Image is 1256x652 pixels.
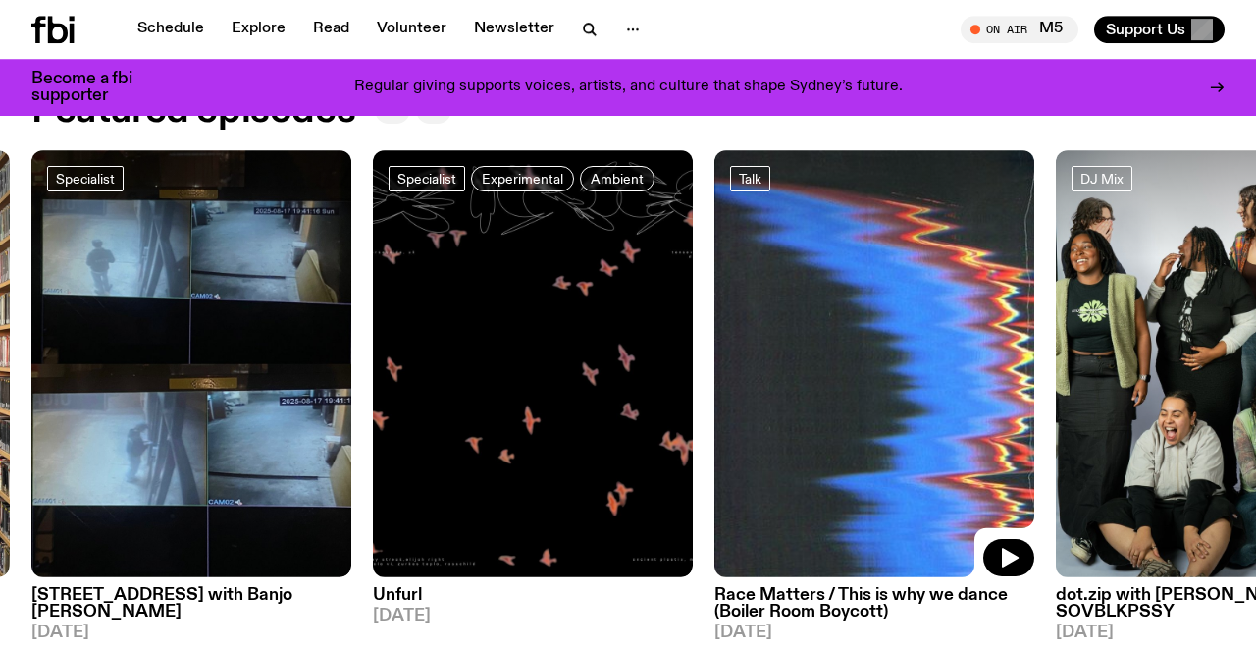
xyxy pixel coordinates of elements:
[365,16,458,43] a: Volunteer
[471,166,574,191] a: Experimental
[31,93,355,129] h2: Featured episodes
[31,587,351,621] h3: [STREET_ADDRESS] with Banjo [PERSON_NAME]
[714,625,1034,641] span: [DATE]
[580,166,654,191] a: Ambient
[56,171,115,186] span: Specialist
[301,16,361,43] a: Read
[1080,171,1124,186] span: DJ Mix
[591,171,644,186] span: Ambient
[126,16,216,43] a: Schedule
[31,71,157,104] h3: Become a fbi supporter
[31,625,351,641] span: [DATE]
[961,16,1078,43] button: On AirM5
[482,171,563,186] span: Experimental
[714,150,1034,577] img: A spectral view of a waveform, warped and glitched
[354,79,903,96] p: Regular giving supports voices, artists, and culture that shape Sydney’s future.
[31,577,351,641] a: [STREET_ADDRESS] with Banjo [PERSON_NAME][DATE]
[47,166,124,191] a: Specialist
[714,587,1034,621] h3: Race Matters / This is why we dance (Boiler Room Boycott)
[1072,166,1132,191] a: DJ Mix
[462,16,566,43] a: Newsletter
[373,608,693,625] span: [DATE]
[373,577,693,625] a: Unfurl[DATE]
[373,587,693,604] h3: Unfurl
[730,166,770,191] a: Talk
[739,171,761,186] span: Talk
[220,16,297,43] a: Explore
[389,166,465,191] a: Specialist
[1094,16,1225,43] button: Support Us
[714,577,1034,641] a: Race Matters / This is why we dance (Boiler Room Boycott)[DATE]
[397,171,456,186] span: Specialist
[1106,21,1185,38] span: Support Us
